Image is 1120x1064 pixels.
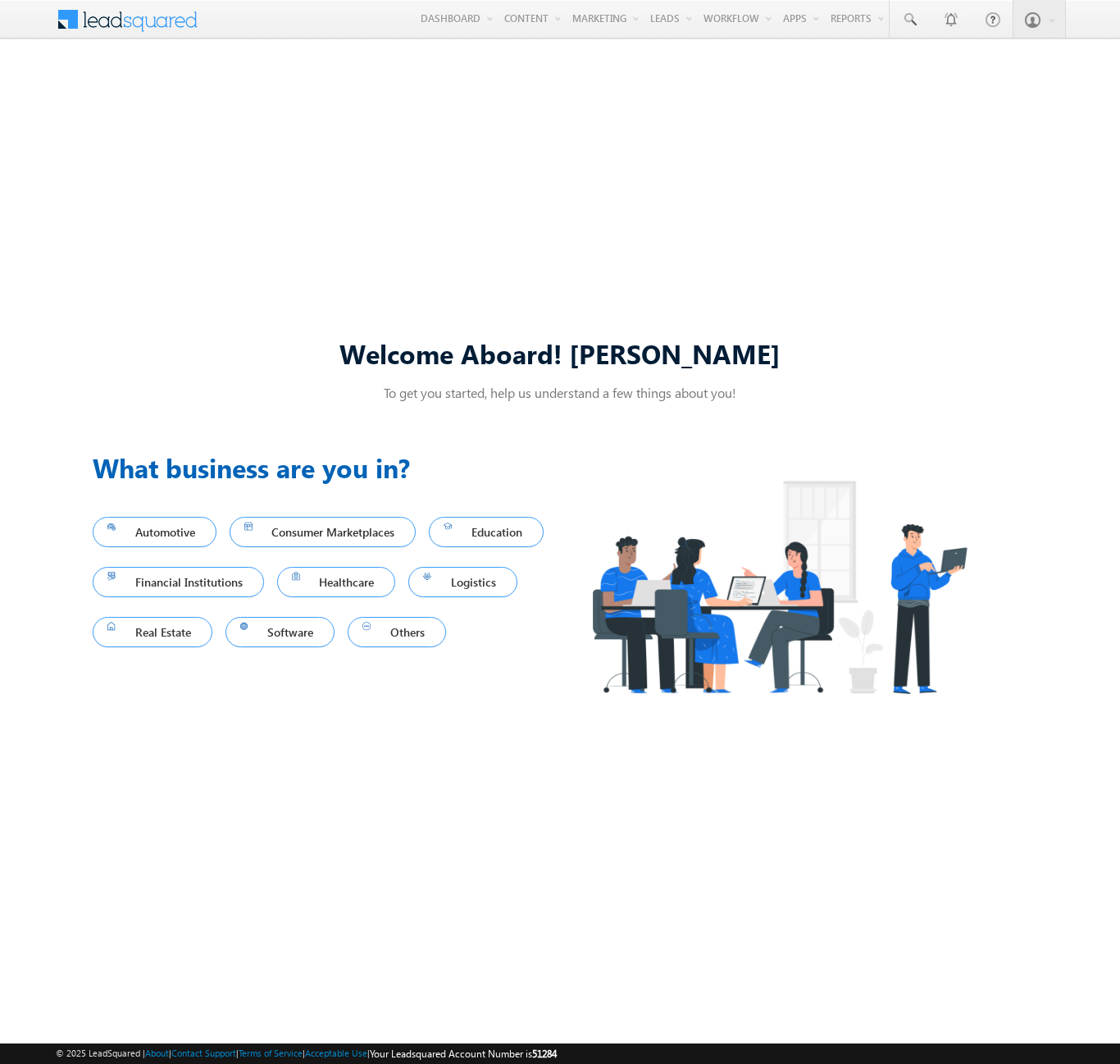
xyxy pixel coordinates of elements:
span: Automotive [107,521,202,543]
span: © 2025 LeadSquared | | | | | [56,1046,557,1062]
span: Others [362,621,431,643]
span: Education [444,521,529,543]
p: To get you started, help us understand a few things about you! [93,384,1027,401]
span: Your Leadsquared Account Number is [370,1048,557,1060]
a: Terms of Service [239,1048,303,1058]
h3: What business are you in? [93,448,560,487]
a: Contact Support [171,1048,236,1058]
a: About [145,1048,169,1058]
span: Software [240,621,321,643]
div: Welcome Aboard! [PERSON_NAME] [93,336,1027,371]
span: Healthcare [292,571,381,593]
a: Acceptable Use [305,1048,367,1058]
span: 51284 [532,1048,557,1060]
span: Financial Institutions [107,571,249,593]
img: Industry.png [560,448,998,726]
span: Consumer Marketplaces [244,521,402,543]
span: Logistics [423,571,503,593]
span: Real Estate [107,621,198,643]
